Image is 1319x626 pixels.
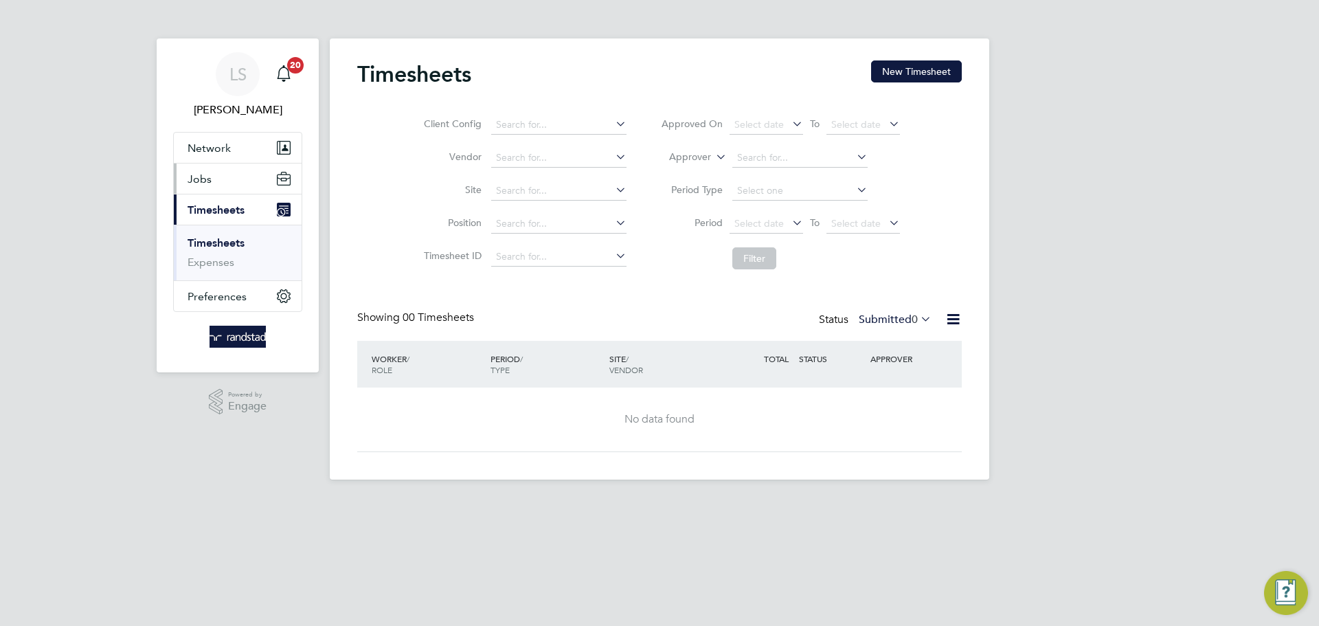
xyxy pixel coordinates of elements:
[209,389,267,415] a: Powered byEngage
[661,216,723,229] label: Period
[157,38,319,372] nav: Main navigation
[407,353,409,364] span: /
[188,172,212,186] span: Jobs
[228,401,267,412] span: Engage
[732,181,868,201] input: Select one
[491,364,510,375] span: TYPE
[372,364,392,375] span: ROLE
[174,164,302,194] button: Jobs
[368,346,487,382] div: WORKER
[734,217,784,230] span: Select date
[173,52,302,118] a: LS[PERSON_NAME]
[287,57,304,74] span: 20
[188,203,245,216] span: Timesheets
[210,326,267,348] img: randstad-logo-retina.png
[371,412,948,427] div: No data found
[229,65,247,83] span: LS
[649,150,711,164] label: Approver
[173,102,302,118] span: Lewis Saunders
[831,217,881,230] span: Select date
[188,142,231,155] span: Network
[831,118,881,131] span: Select date
[871,60,962,82] button: New Timesheet
[173,326,302,348] a: Go to home page
[188,290,247,303] span: Preferences
[487,346,606,382] div: PERIOD
[734,118,784,131] span: Select date
[420,150,482,163] label: Vendor
[174,133,302,163] button: Network
[520,353,523,364] span: /
[174,225,302,280] div: Timesheets
[661,183,723,196] label: Period Type
[609,364,643,375] span: VENDOR
[806,214,824,232] span: To
[806,115,824,133] span: To
[732,148,868,168] input: Search for...
[626,353,629,364] span: /
[357,311,477,325] div: Showing
[606,346,725,382] div: SITE
[420,249,482,262] label: Timesheet ID
[174,194,302,225] button: Timesheets
[912,313,918,326] span: 0
[661,118,723,130] label: Approved On
[867,346,938,371] div: APPROVER
[188,256,234,269] a: Expenses
[420,216,482,229] label: Position
[491,115,627,135] input: Search for...
[403,311,474,324] span: 00 Timesheets
[270,52,297,96] a: 20
[859,313,932,326] label: Submitted
[188,236,245,249] a: Timesheets
[420,183,482,196] label: Site
[491,214,627,234] input: Search for...
[357,60,471,88] h2: Timesheets
[491,148,627,168] input: Search for...
[228,389,267,401] span: Powered by
[764,353,789,364] span: TOTAL
[819,311,934,330] div: Status
[491,181,627,201] input: Search for...
[491,247,627,267] input: Search for...
[732,247,776,269] button: Filter
[174,281,302,311] button: Preferences
[796,346,867,371] div: STATUS
[420,118,482,130] label: Client Config
[1264,571,1308,615] button: Engage Resource Center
